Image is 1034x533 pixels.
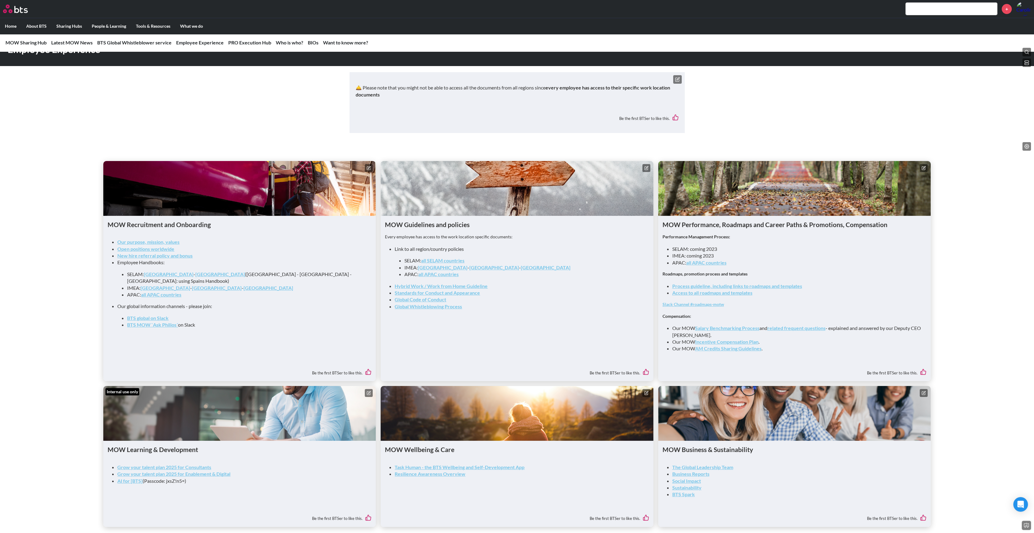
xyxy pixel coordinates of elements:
a: Global Code of Conduct [395,296,446,302]
div: Be the first BTSer to like this. [108,510,371,523]
li: Our MOW . [672,345,922,352]
li: Our global information channels - please join: [117,303,367,328]
button: Edit content box [920,164,928,172]
div: Be the first BTSer to like this. [356,110,679,127]
a: + [1002,4,1012,14]
a: Profile [1016,2,1031,16]
button: Edit content list: null [1022,142,1031,151]
li: Link to all region/country policies [395,246,644,278]
a: all APAC countries [686,260,727,265]
a: Our purpose, mission, values [117,239,179,245]
a: Standards for Conduct and Appearance [395,290,480,296]
button: Edit content box [642,389,650,397]
div: Open Intercom Messenger [1013,497,1028,512]
div: Be the first BTSer to like this. [663,510,926,523]
a: [GEOGRAPHIC_DATA] [469,265,519,270]
a: BTS MOW `Ask Philios´ [127,322,178,328]
p: Every employee has access to the work location specific documents: [385,234,649,240]
a: BTS Spark [672,491,695,497]
a: AM Credits Sharing Guidelines [695,345,762,351]
label: About BTS [21,18,52,34]
a: New hire referral policy and bonus [117,253,193,258]
li: on Slack [127,321,362,328]
a: all APAC countries [418,271,459,277]
a: Latest MOW News [51,40,93,45]
a: [GEOGRAPHIC_DATA] [521,265,570,270]
a: Want to know more? [323,40,368,45]
li: SELAM: - ([GEOGRAPHIC_DATA] - [GEOGRAPHIC_DATA] - [GEOGRAPHIC_DATA]: using Spains Handbook) [127,271,362,285]
img: BTS Logo [3,5,28,13]
h1: MOW Wellbeing & Care [385,445,649,454]
li: IMEA: - - [127,285,362,291]
a: Access to all roadmaps and templates [672,290,752,296]
a: The Global Leadership Team [672,464,733,470]
a: MOW Sharing Hub [5,40,47,45]
button: Edit content box [642,164,650,172]
a: Employee Experience [176,40,224,45]
li: SELAM: coming 2023 [672,246,922,252]
a: [GEOGRAPHIC_DATA] [418,265,467,270]
div: Internal use only [105,388,139,395]
a: AI for [BTS] [117,478,143,484]
a: Global Whistleblowing Process [395,303,462,309]
label: What we do [175,18,208,34]
a: all APAC countries [141,292,181,297]
a: Grow your talent plan 2025 for Enablement & Digital [117,471,230,477]
a: Who is who? [276,40,303,45]
h1: MOW Business & Sustainability [663,445,926,454]
a: Sustainability [672,485,702,490]
button: Edit text box [673,75,682,84]
a: PRO Execution Hub [228,40,271,45]
label: Sharing Hubs [52,18,87,34]
strong: Roadmaps, promotion process and templates [663,271,748,276]
a: [GEOGRAPHIC_DATA] [243,285,293,291]
div: Be the first BTSer to like this. [108,364,371,377]
li: APAC: [404,271,639,278]
h1: MOW Recruitment and Onboarding [108,220,371,229]
label: Tools & Resources [131,18,175,34]
a: Grow your talent plan 2025 for Consultants [117,464,211,470]
a: Hybrid Work / Work from Home Guideline [395,283,488,289]
h1: MOW Learning & Development [108,445,371,454]
h1: MOW Guidelines and policies [385,220,649,229]
a: Salary Benchmarking Process [695,325,759,331]
button: Edit content box [920,389,928,397]
a: [GEOGRAPHIC_DATA] [192,285,242,291]
button: Edit page layout [1022,58,1031,67]
strong: Performance Management Process: [663,234,730,239]
li: APAC: [672,259,922,266]
a: Slack Channel #roadmaps-motw [663,302,724,307]
a: Resilience Awareness Overview [395,471,465,477]
a: BIOs [308,40,318,45]
a: related frequent questions [767,325,826,331]
a: Social Impact [672,478,701,484]
div: Be the first BTSer to like this. [385,364,649,377]
div: Be the first BTSer to like this. [663,364,926,377]
h1: MOW Performance, Roadmaps and Career Paths & Promotions, Compensation [663,220,926,229]
a: Go home [3,5,39,13]
li: APAC: [127,291,362,298]
a: Incentive Compensation Plan [695,339,759,345]
div: Be the first BTSer to like this. [385,510,649,523]
img: Carolina Sevilla [1016,2,1031,16]
li: (Passcode: jxsZ!n5=) [117,478,367,484]
label: People & Learning [87,18,131,34]
li: Employee Handbooks: [117,259,367,298]
a: [GEOGRAPHIC_DATA] [144,271,194,277]
li: Our MOW . [672,338,922,345]
a: [GEOGRAPHIC_DATA] [140,285,190,291]
a: [GEOGRAPHIC_DATA] [195,271,245,277]
p: 🛎️ Please note that you might not be able to access all the documents from all regions since [356,84,679,98]
a: BTS global on Slack [127,315,169,321]
a: Process guideline, including links to roadmaps and templates [672,283,802,289]
a: Business Reports [672,471,709,477]
strong: every employee has access to their specific work location documents [356,85,670,97]
button: Edit content box [365,389,373,397]
strong: Compensation: [663,314,691,319]
button: Edit content box [365,164,373,172]
a: all SELAM countries [421,258,464,263]
li: IMEA: - - [404,264,639,271]
a: Task Human - the BTS Wellbeing and Self-Development App [395,464,524,470]
a: BTS Global Whistleblower service [97,40,172,45]
li: IMEA: coming 2023 [672,252,922,259]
